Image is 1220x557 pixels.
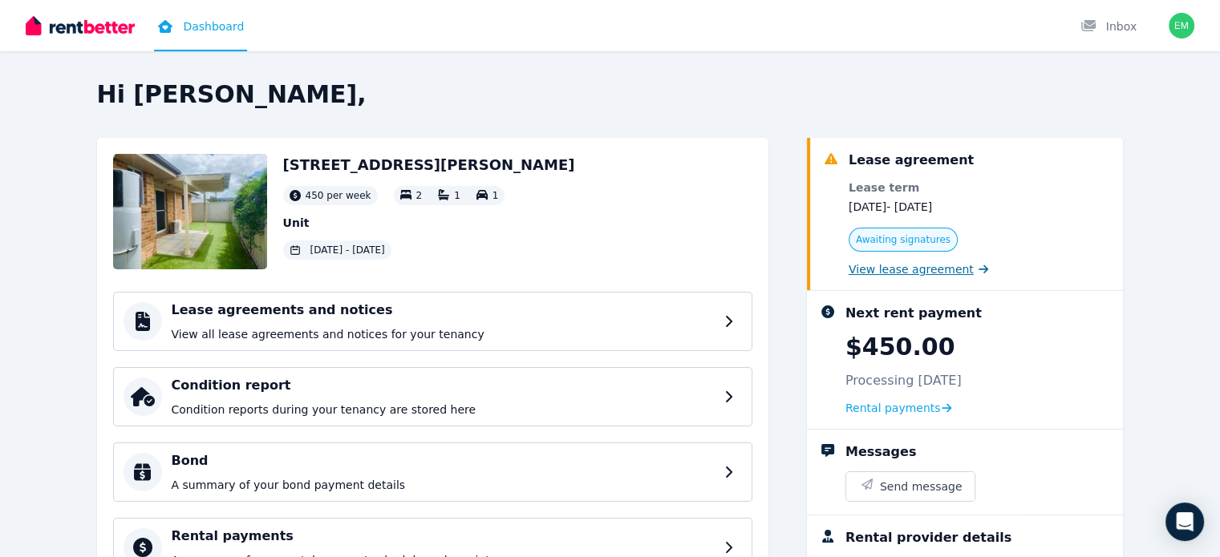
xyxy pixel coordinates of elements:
img: Emma-Kiara Copas [1169,13,1194,38]
h2: [STREET_ADDRESS][PERSON_NAME] [283,154,575,176]
span: 1 [492,190,499,201]
p: $450.00 [845,333,955,361]
h4: Condition report [172,376,715,395]
p: Unit [283,215,575,231]
div: Rental provider details [845,528,1011,547]
div: Next rent payment [845,304,982,323]
h2: Hi [PERSON_NAME], [97,80,1124,109]
span: View lease agreement [849,261,974,277]
div: Lease agreement [849,151,974,170]
span: 1 [454,190,460,201]
p: Condition reports during your tenancy are stored here [172,402,715,418]
a: Rental payments [845,400,952,416]
span: [DATE] - [DATE] [310,244,385,256]
span: Send message [880,478,963,494]
img: RentBetter [26,14,135,38]
p: View all lease agreements and notices for your tenancy [172,326,715,342]
h4: Rental payments [172,527,715,546]
dd: [DATE] - [DATE] [849,199,988,215]
img: Property Url [113,154,267,269]
div: Open Intercom Messenger [1165,503,1204,541]
span: 450 per week [306,189,371,202]
p: A summary of your bond payment details [172,477,715,493]
div: Inbox [1080,18,1137,34]
span: Rental payments [845,400,941,416]
h4: Bond [172,451,715,470]
button: Send message [846,472,975,501]
div: Messages [845,442,916,462]
p: Processing [DATE] [845,371,962,390]
h4: Lease agreements and notices [172,301,715,320]
span: Awaiting signatures [856,233,950,246]
dt: Lease term [849,180,988,196]
span: 2 [416,190,423,201]
a: View lease agreement [849,261,988,277]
